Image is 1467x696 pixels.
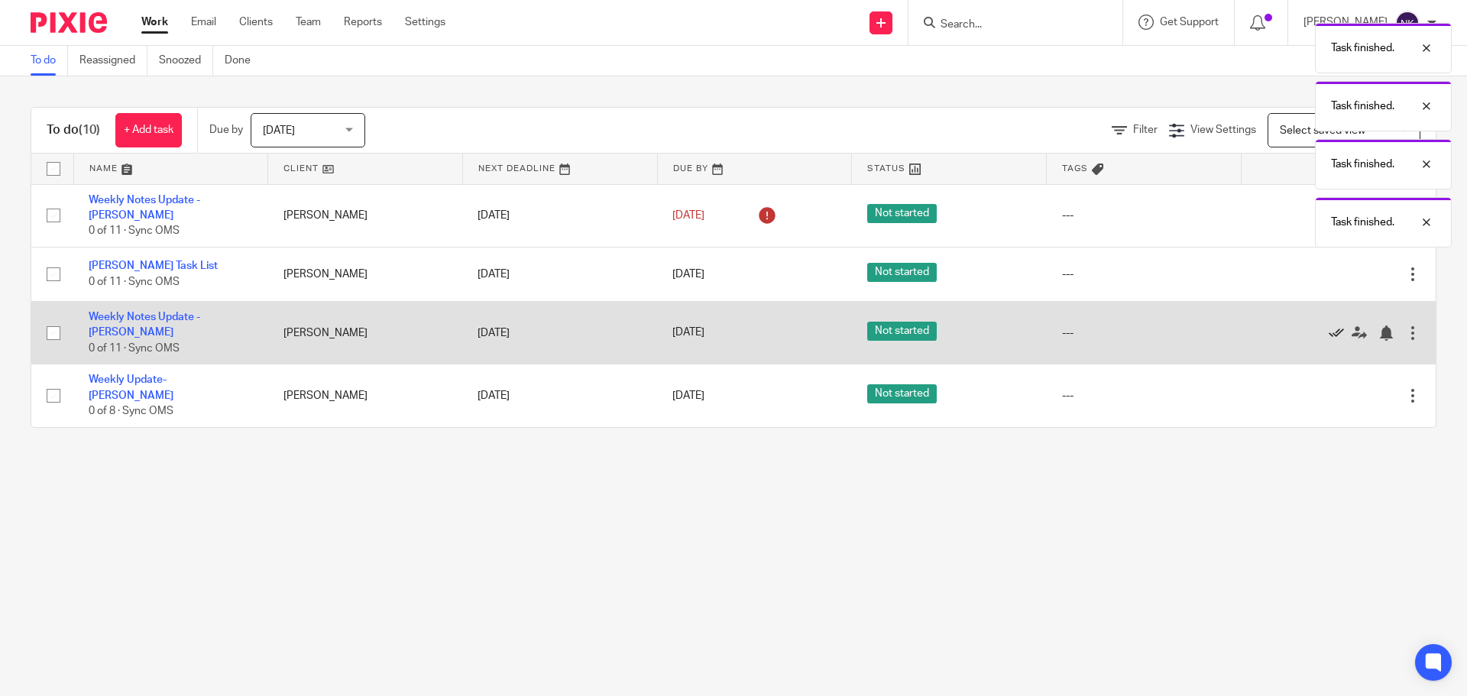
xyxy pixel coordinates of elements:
[115,113,182,147] a: + Add task
[225,46,262,76] a: Done
[1062,388,1226,403] div: ---
[89,312,200,338] a: Weekly Notes Update - [PERSON_NAME]
[209,122,243,138] p: Due by
[867,384,937,403] span: Not started
[268,364,463,427] td: [PERSON_NAME]
[31,12,107,33] img: Pixie
[239,15,273,30] a: Clients
[79,46,147,76] a: Reassigned
[89,277,180,287] span: 0 of 11 · Sync OMS
[89,374,173,400] a: Weekly Update- [PERSON_NAME]
[268,247,463,301] td: [PERSON_NAME]
[31,46,68,76] a: To do
[672,269,704,280] span: [DATE]
[1395,11,1420,35] img: svg%3E
[191,15,216,30] a: Email
[1062,325,1226,341] div: ---
[89,261,218,271] a: [PERSON_NAME] Task List
[79,124,100,136] span: (10)
[867,263,937,282] span: Not started
[89,406,173,416] span: 0 of 8 · Sync OMS
[1062,267,1226,282] div: ---
[462,184,657,247] td: [DATE]
[89,195,200,221] a: Weekly Notes Update - [PERSON_NAME]
[263,125,295,136] span: [DATE]
[344,15,382,30] a: Reports
[159,46,213,76] a: Snoozed
[672,210,704,221] span: [DATE]
[89,343,180,354] span: 0 of 11 · Sync OMS
[462,302,657,364] td: [DATE]
[1331,157,1394,172] p: Task finished.
[405,15,445,30] a: Settings
[1329,325,1352,341] a: Mark as done
[89,225,180,236] span: 0 of 11 · Sync OMS
[672,390,704,401] span: [DATE]
[1331,40,1394,56] p: Task finished.
[462,364,657,427] td: [DATE]
[1331,215,1394,230] p: Task finished.
[462,247,657,301] td: [DATE]
[268,184,463,247] td: [PERSON_NAME]
[672,328,704,338] span: [DATE]
[47,122,100,138] h1: To do
[268,302,463,364] td: [PERSON_NAME]
[867,322,937,341] span: Not started
[141,15,168,30] a: Work
[296,15,321,30] a: Team
[1331,99,1394,114] p: Task finished.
